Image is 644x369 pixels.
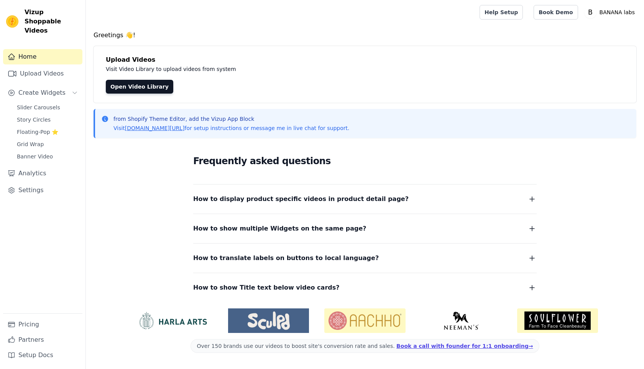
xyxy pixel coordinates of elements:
button: How to show Title text below video cards? [193,282,537,293]
span: How to display product specific videos in product detail page? [193,194,409,204]
span: How to show Title text below video cards? [193,282,340,293]
button: How to translate labels on buttons to local language? [193,253,537,264]
a: Settings [3,183,82,198]
a: Setup Docs [3,348,82,363]
a: Analytics [3,166,82,181]
a: Grid Wrap [12,139,82,150]
span: How to show multiple Widgets on the same page? [193,223,366,234]
a: Book Demo [534,5,578,20]
button: How to show multiple Widgets on the same page? [193,223,537,234]
a: Banner Video [12,151,82,162]
a: Upload Videos [3,66,82,81]
text: B [588,8,593,16]
a: [DOMAIN_NAME][URL] [125,125,185,131]
img: Aachho [324,308,405,333]
span: Slider Carousels [17,104,60,111]
img: Sculpd US [228,311,309,330]
span: How to translate labels on buttons to local language? [193,253,379,264]
p: Visit for setup instructions or message me in live chat for support. [113,124,349,132]
span: Story Circles [17,116,51,124]
span: Create Widgets [18,88,66,97]
h4: Upload Videos [106,55,624,64]
a: Help Setup [480,5,523,20]
span: Vizup Shoppable Videos [25,8,79,35]
p: BANANA labs [596,5,638,19]
h2: Frequently asked questions [193,153,537,169]
a: Home [3,49,82,64]
img: Soulflower [517,308,598,333]
span: Grid Wrap [17,140,44,148]
a: Open Video Library [106,80,173,94]
button: How to display product specific videos in product detail page? [193,194,537,204]
a: Book a call with founder for 1:1 onboarding [396,343,533,349]
a: Story Circles [12,114,82,125]
p: Visit Video Library to upload videos from system [106,64,449,74]
a: Pricing [3,317,82,332]
h4: Greetings 👋! [94,31,636,40]
p: from Shopify Theme Editor, add the Vizup App Block [113,115,349,123]
img: HarlaArts [132,311,213,330]
a: Partners [3,332,82,348]
span: Banner Video [17,153,53,160]
img: Vizup [6,15,18,28]
button: Create Widgets [3,85,82,100]
img: Neeman's [421,311,502,330]
span: Floating-Pop ⭐ [17,128,58,136]
a: Floating-Pop ⭐ [12,127,82,137]
button: B BANANA labs [584,5,638,19]
a: Slider Carousels [12,102,82,113]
